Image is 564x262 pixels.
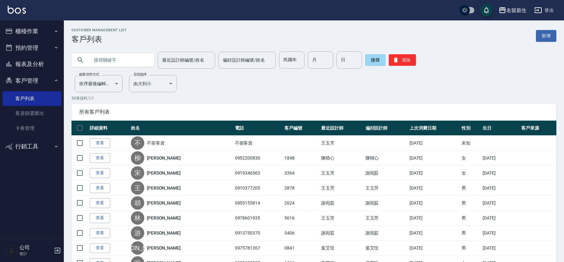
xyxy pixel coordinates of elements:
[233,241,283,256] td: 0975781367
[131,226,144,240] div: 游
[481,226,520,241] td: [DATE]
[481,196,520,211] td: [DATE]
[460,181,481,196] td: 男
[320,181,364,196] td: 王玉芳
[408,121,460,136] th: 上次消費日期
[320,226,364,241] td: 謝宛茹
[460,241,481,256] td: 男
[147,185,181,191] a: [PERSON_NAME]
[408,196,460,211] td: [DATE]
[3,72,61,89] button: 客戶管理
[147,140,165,146] a: 不留客資
[90,228,110,238] a: 查看
[364,181,408,196] td: 王玉芳
[408,241,460,256] td: [DATE]
[147,170,181,176] a: [PERSON_NAME]
[320,136,364,151] td: 王玉芳
[3,23,61,40] button: 櫃檯作業
[8,6,26,14] img: Logo
[364,226,408,241] td: 謝宛茹
[3,40,61,56] button: 預約管理
[460,166,481,181] td: 女
[481,121,520,136] th: 生日
[90,153,110,163] a: 查看
[480,4,493,17] button: save
[233,211,283,226] td: 0978601935
[90,198,110,208] a: 查看
[481,151,520,166] td: [DATE]
[147,155,181,161] a: [PERSON_NAME]
[90,183,110,193] a: 查看
[408,151,460,166] td: [DATE]
[460,211,481,226] td: 男
[536,30,556,42] a: 新增
[408,166,460,181] td: [DATE]
[320,121,364,136] th: 最近設計師
[19,244,52,251] h5: 公司
[364,121,408,136] th: 偏好設計師
[71,35,127,44] h3: 客戶列表
[532,4,556,16] button: 登出
[131,211,144,225] div: 林
[364,241,408,256] td: 葉艾玟
[460,136,481,151] td: 未知
[131,136,144,150] div: 不
[233,136,283,151] td: 不留客資
[320,241,364,256] td: 葉艾玟
[147,215,181,221] a: [PERSON_NAME]
[90,243,110,253] a: 查看
[481,241,520,256] td: [DATE]
[408,136,460,151] td: [DATE]
[233,196,283,211] td: 0955155814
[79,72,99,77] label: 顧客排序方式
[283,241,320,256] td: 0841
[3,121,61,136] a: 卡券管理
[89,51,149,69] input: 搜尋關鍵字
[460,226,481,241] td: 男
[147,230,181,236] a: [PERSON_NAME]
[283,211,320,226] td: 5616
[129,121,233,136] th: 姓名
[233,121,283,136] th: 電話
[71,95,556,101] p: 50 筆資料, 1 / 1
[3,106,61,121] a: 客資篩選匯出
[320,166,364,181] td: 王玉芳
[283,181,320,196] td: 2878
[481,211,520,226] td: [DATE]
[520,121,556,136] th: 客戶來源
[408,226,460,241] td: [DATE]
[283,196,320,211] td: 2624
[364,196,408,211] td: 謝宛茹
[79,109,549,115] span: 所有客戶列表
[19,251,52,257] p: 會計
[496,4,529,17] button: 名留新生
[147,245,181,251] a: [PERSON_NAME]
[283,121,320,136] th: 客戶編號
[131,181,144,195] div: 王
[3,91,61,106] a: 客戶列表
[320,211,364,226] td: 王玉芳
[3,138,61,155] button: 行銷工具
[481,166,520,181] td: [DATE]
[481,181,520,196] td: [DATE]
[90,168,110,178] a: 查看
[233,181,283,196] td: 0910377205
[5,244,18,257] img: Person
[147,200,181,206] a: [PERSON_NAME]
[88,121,129,136] th: 詳細資料
[283,151,320,166] td: 1848
[364,151,408,166] td: 陳晴心
[233,151,283,166] td: 0952200830
[90,213,110,223] a: 查看
[460,151,481,166] td: 女
[131,196,144,210] div: 胡
[233,226,283,241] td: 0913750370
[460,121,481,136] th: 性別
[131,151,144,165] div: 柳
[506,6,527,14] div: 名留新生
[364,211,408,226] td: 王玉芳
[408,211,460,226] td: [DATE]
[283,166,320,181] td: 3364
[365,54,386,66] button: 搜尋
[133,72,147,77] label: 呈現順序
